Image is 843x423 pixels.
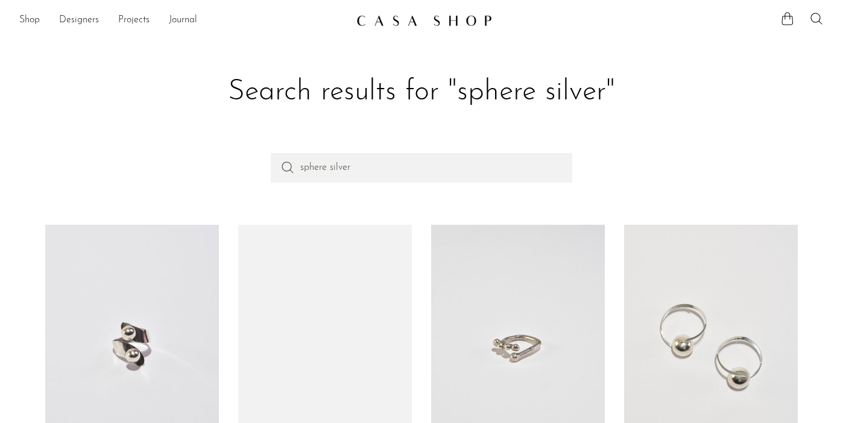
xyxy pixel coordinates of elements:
[169,13,197,28] a: Journal
[118,13,150,28] a: Projects
[55,74,788,111] h1: Search results for "sphere silver"
[19,10,347,31] ul: NEW HEADER MENU
[19,13,40,28] a: Shop
[271,153,572,182] input: Perform a search
[59,13,99,28] a: Designers
[19,10,347,31] nav: Desktop navigation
